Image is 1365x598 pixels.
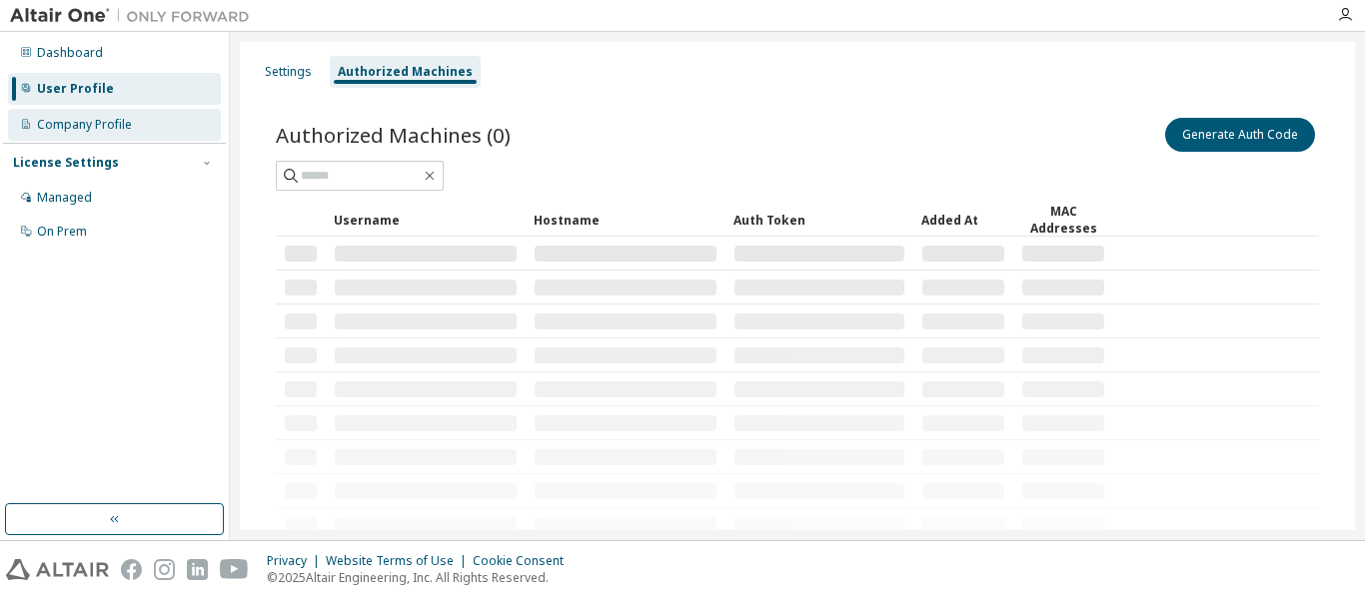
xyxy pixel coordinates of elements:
div: Managed [37,190,92,206]
div: License Settings [13,155,119,171]
div: Authorized Machines [338,64,473,80]
div: Username [334,204,518,236]
div: MAC Addresses [1021,203,1105,237]
img: instagram.svg [154,559,175,580]
div: Privacy [267,553,326,569]
button: Generate Auth Code [1165,118,1315,152]
div: Hostname [534,204,717,236]
p: © 2025 Altair Engineering, Inc. All Rights Reserved. [267,569,576,586]
div: Added At [921,204,1005,236]
div: Auth Token [733,204,905,236]
img: facebook.svg [121,559,142,580]
span: Authorized Machines (0) [276,121,511,149]
div: User Profile [37,81,114,97]
div: Settings [265,64,312,80]
div: Company Profile [37,117,132,133]
img: altair_logo.svg [6,559,109,580]
img: linkedin.svg [187,559,208,580]
img: Altair One [10,6,260,26]
div: Website Terms of Use [326,553,473,569]
div: Dashboard [37,45,103,61]
div: Cookie Consent [473,553,576,569]
div: On Prem [37,224,87,240]
img: youtube.svg [220,559,249,580]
